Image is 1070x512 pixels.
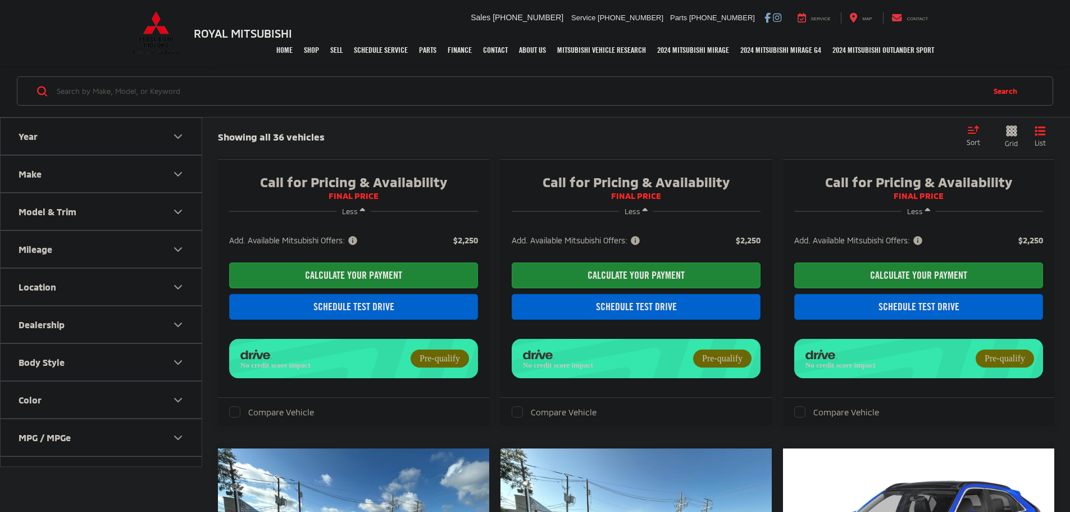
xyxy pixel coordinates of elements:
[811,16,831,21] span: Service
[171,356,185,369] div: Body Style
[471,13,490,22] span: Sales
[794,174,1043,191] span: Call for Pricing & Availability
[1,118,203,155] button: YearYear
[689,13,755,22] span: [PHONE_NUMBER]
[841,12,880,24] a: Map
[229,294,478,320] a: Schedule Test Drive
[336,201,371,221] button: Less
[493,13,563,22] span: [PHONE_NUMBER]
[229,235,359,246] span: Add. Available Mitsubishi Offers:
[298,36,325,64] a: Shop
[171,205,185,219] div: Model & Trim
[598,13,663,22] span: [PHONE_NUMBER]
[735,36,827,64] a: 2024 Mitsubishi Mirage G4
[477,36,513,64] a: Contact
[571,13,595,22] span: Service
[512,406,597,418] label: Compare Vehicle
[1,457,203,493] button: Cylinder
[512,235,642,246] span: Add. Available Mitsubishi Offers:
[19,206,76,217] div: Model & Trim
[171,243,185,256] div: Mileage
[19,357,65,368] div: Body Style
[413,36,442,64] a: Parts: Opens in a new tab
[325,36,348,64] a: Sell
[794,406,879,418] label: Compare Vehicle
[907,16,928,21] span: Contact
[652,36,735,64] a: 2024 Mitsubishi Mirage
[764,13,771,22] a: Facebook: Click to visit our Facebook page
[773,13,781,22] a: Instagram: Click to visit our Instagram page
[229,191,478,202] span: FINAL PRICE
[442,36,477,64] a: Finance
[171,280,185,294] div: Location
[512,235,644,246] button: Add. Available Mitsubishi Offers:
[19,131,38,142] div: Year
[1,306,203,343] button: DealershipDealership
[736,235,761,246] span: $2,250
[619,201,653,221] button: Less
[19,432,71,443] div: MPG / MPGe
[794,235,926,246] button: Add. Available Mitsubishi Offers:
[670,13,687,22] span: Parts
[271,36,298,64] a: Home
[1,344,203,380] button: Body StyleBody Style
[131,11,181,55] img: Mitsubishi
[19,244,52,255] div: Mileage
[19,169,42,179] div: Make
[171,318,185,332] div: Dealership
[218,131,325,142] span: Showing all 36 vehicles
[19,319,65,330] div: Dealership
[625,207,640,216] span: Less
[1,382,203,418] button: ColorColor
[171,393,185,407] div: Color
[1018,235,1043,246] span: $2,250
[1,269,203,305] button: LocationLocation
[552,36,652,64] a: Mitsubishi Vehicle Research
[827,36,940,64] a: 2024 Mitsubishi Outlander SPORT
[1,193,203,230] button: Model & TrimModel & Trim
[1026,125,1054,148] button: List View
[512,294,761,320] a: Schedule Test Drive
[512,174,761,191] span: Call for Pricing & Availability
[992,125,1026,148] button: Grid View
[901,201,936,221] button: Less
[229,174,478,191] span: Call for Pricing & Availability
[883,12,937,24] a: Contact
[961,125,992,148] button: Select sort value
[348,36,413,64] a: Schedule Service: Opens in a new tab
[794,262,1043,288] : CALCULATE YOUR PAYMENT
[229,235,361,246] button: Add. Available Mitsubishi Offers:
[794,191,1043,202] span: FINAL PRICE
[794,235,925,246] span: Add. Available Mitsubishi Offers:
[1,419,203,456] button: MPG / MPGeMPG / MPGe
[453,235,478,246] span: $2,250
[862,16,872,21] span: Map
[56,78,982,105] input: Search by Make, Model, or Keyword
[171,167,185,181] div: Make
[19,282,56,292] div: Location
[229,262,478,288] : CALCULATE YOUR PAYMENT
[1,231,203,268] button: MileageMileage
[1,156,203,192] button: MakeMake
[342,207,358,216] span: Less
[907,207,923,216] span: Less
[982,77,1033,105] button: Search
[19,395,42,405] div: Color
[229,406,314,418] label: Compare Vehicle
[171,431,185,445] div: MPG / MPGe
[512,191,761,202] span: FINAL PRICE
[194,27,292,39] h3: Royal Mitsubishi
[513,36,552,64] a: About Us
[512,262,761,288] : CALCULATE YOUR PAYMENT
[171,130,185,143] div: Year
[967,138,980,146] span: Sort
[794,294,1043,320] a: Schedule Test Drive
[1035,138,1046,148] span: List
[1005,139,1018,148] span: Grid
[789,12,839,24] a: Service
